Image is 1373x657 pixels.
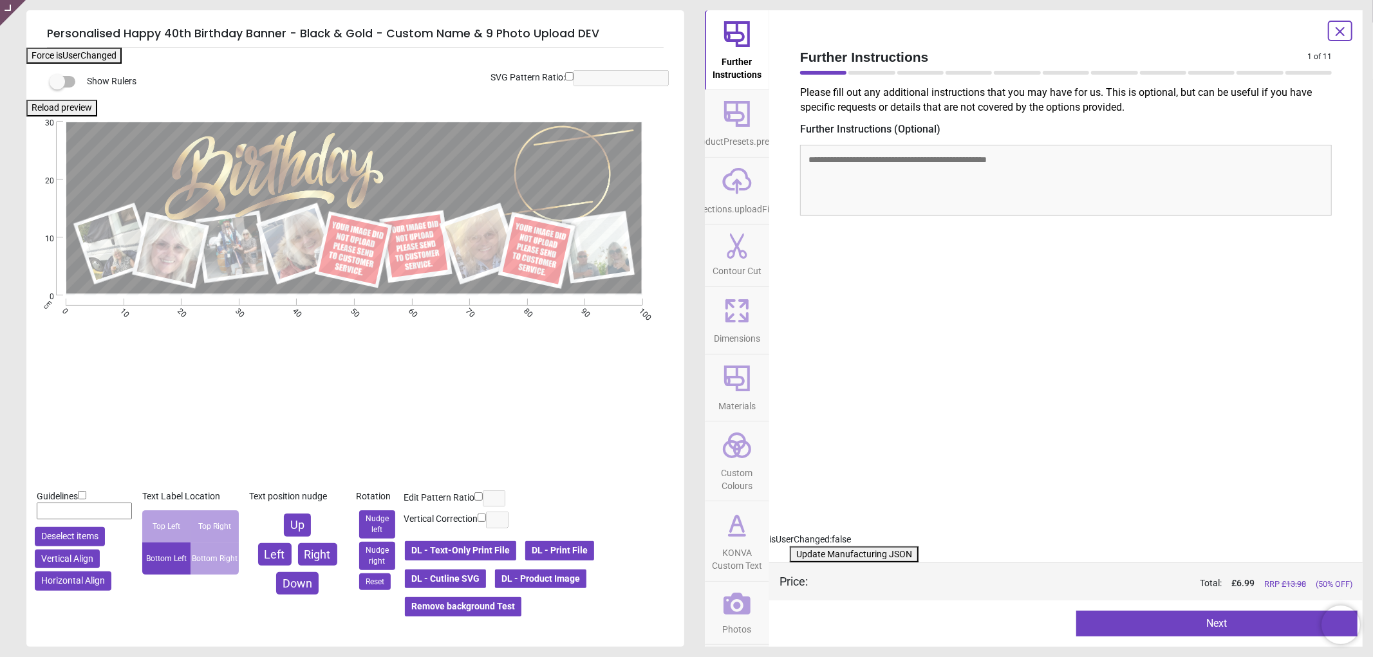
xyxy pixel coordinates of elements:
button: DL - Text-Only Print File [404,540,518,562]
div: Text position nudge [249,490,346,503]
span: (50% OFF) [1316,578,1352,590]
span: Contour Cut [713,259,761,278]
button: Horizontal Align [35,571,111,591]
div: Bottom Left [142,542,191,575]
button: sections.uploadFile [705,158,769,225]
button: Update Manufacturing JSON [790,546,919,563]
button: DL - Cutline SVG [404,568,487,590]
button: Custom Colours [705,421,769,501]
span: Guidelines [37,491,78,501]
span: Further Instructions [800,48,1307,66]
button: productPresets.preset [705,90,769,157]
span: 1 of 11 [1307,51,1332,62]
button: Contour Cut [705,225,769,286]
button: Left [258,543,292,566]
div: Top Left [142,510,191,542]
button: Nudge left [359,510,395,539]
label: Edit Pattern Ratio [404,492,474,504]
button: Materials [705,355,769,421]
span: Materials [718,394,756,413]
span: Dimensions [714,326,760,346]
button: Further Instructions [705,10,769,89]
label: Further Instructions (Optional) [800,122,1332,136]
div: Text Label Location [142,490,239,503]
button: DL - Product Image [494,568,588,590]
button: KONVA Custom Text [705,501,769,580]
div: isUserChanged: false [769,533,1363,546]
iframe: Brevo live chat [1322,606,1360,644]
button: Up [284,514,311,536]
span: £ 13.98 [1282,579,1306,589]
span: RRP [1264,578,1306,590]
button: Reset [359,573,391,591]
div: Rotation [356,490,398,503]
div: Price : [780,573,808,589]
div: Top Right [191,510,239,542]
button: Right [298,543,337,566]
label: SVG Pattern Ratio: [490,71,565,84]
span: Further Instructions [706,50,768,81]
span: Photos [723,617,752,636]
div: Bottom Right [191,542,239,575]
span: £ [1231,577,1255,590]
button: Dimensions [705,287,769,354]
button: Vertical Align [35,550,100,569]
div: Total: [827,577,1352,590]
span: sections.uploadFile [698,197,776,216]
button: Remove background Test [404,596,523,618]
button: Reload preview [26,100,97,116]
span: KONVA Custom Text [706,541,768,572]
button: Force isUserChanged [26,48,122,64]
button: Photos [705,582,769,645]
h5: Personalised Happy 40th Birthday Banner - Black & Gold - Custom Name & 9 Photo Upload DEV [47,21,664,48]
label: Vertical Correction [404,513,478,526]
span: productPresets.preset [693,129,782,149]
button: Nudge right [359,542,395,570]
button: Next [1076,611,1358,636]
button: Down [276,572,319,595]
span: 6.99 [1237,578,1255,588]
button: DL - Print File [524,540,595,562]
span: 30 [30,118,54,129]
span: Custom Colours [706,461,768,492]
div: Show Rulers [57,74,684,89]
p: Please fill out any additional instructions that you may have for us. This is optional, but can b... [800,86,1342,115]
button: Deselect items [35,527,105,546]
